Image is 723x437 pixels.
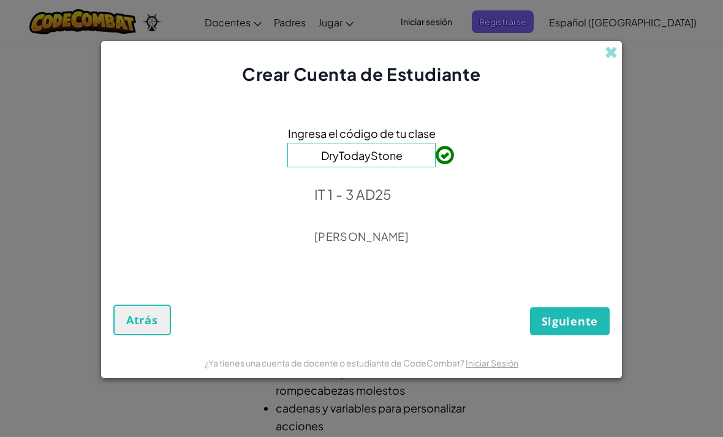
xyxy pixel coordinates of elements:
[542,314,598,329] span: Siguiente
[126,313,158,327] span: Atrás
[205,357,466,368] span: ¿Ya tienes una cuenta de docente o estudiante de CodeCombat?
[288,124,436,142] span: Ingresa el código de tu clase
[530,307,610,335] button: Siguiente
[242,63,481,85] span: Crear Cuenta de Estudiante
[314,229,409,244] p: [PERSON_NAME]
[113,305,171,335] button: Atrás
[314,186,409,203] p: IT 1 - 3 AD25
[466,357,518,368] a: Iniciar Sesión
